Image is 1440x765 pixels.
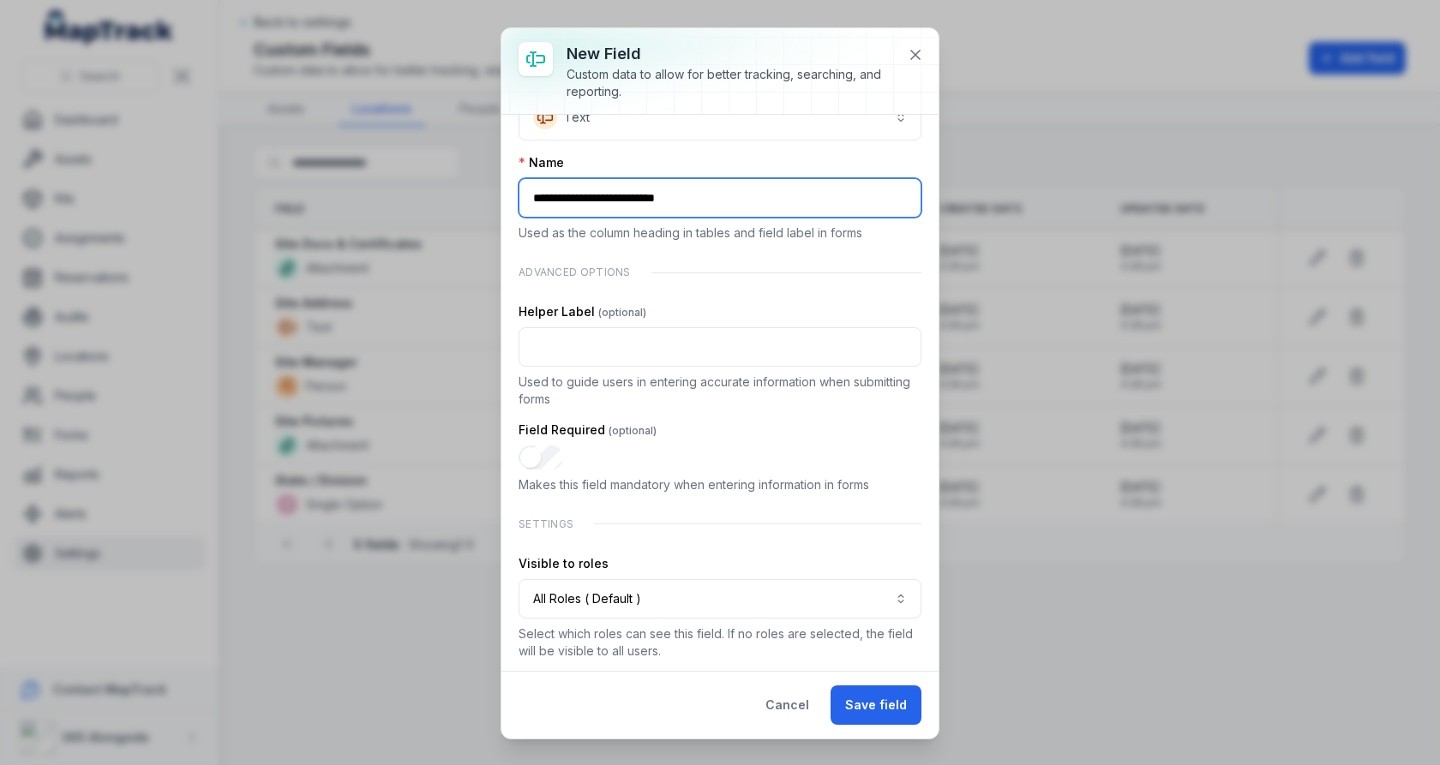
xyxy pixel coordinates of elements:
[567,42,894,66] h3: New field
[519,94,921,140] button: Text
[519,625,921,660] p: Select which roles can see this field. If no roles are selected, the field will be visible to all...
[519,224,921,242] p: Used as the column heading in tables and field label in forms
[519,555,609,572] label: Visible to roles
[519,178,921,218] input: :r1ep:-form-item-label
[751,685,824,725] button: Cancel
[519,421,657,439] label: Field Required
[519,303,646,320] label: Helper Label
[519,445,563,469] input: :r1es:-form-item-label
[831,685,921,725] button: Save field
[519,374,921,408] p: Used to guide users in entering accurate information when submitting forms
[519,507,921,541] div: Settings
[567,66,894,100] div: Custom data to allow for better tracking, searching, and reporting.
[519,154,564,171] label: Name
[519,476,921,493] p: Makes this field mandatory when entering information in forms
[519,327,921,367] input: :r1er:-form-item-label
[519,255,921,290] div: Advanced Options
[519,579,921,619] button: All Roles ( Default )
